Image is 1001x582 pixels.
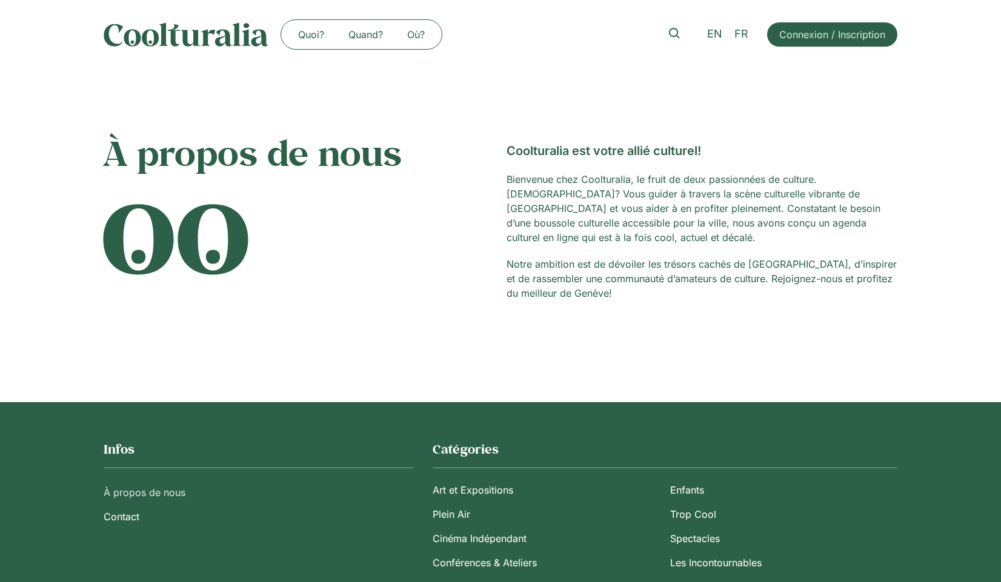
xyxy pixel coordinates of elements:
h2: Catégories [433,441,897,458]
nav: Menu [104,480,413,529]
a: Conférences & Ateliers [433,551,660,575]
a: Plein Air [433,502,660,526]
a: Enfants [670,478,897,502]
a: Contact [104,504,413,529]
a: Trop Cool [670,502,897,526]
nav: Menu [433,478,897,575]
a: Les Incontournables [670,551,897,575]
a: Quoi? [286,25,336,44]
a: Art et Expositions [433,478,660,502]
h1: À propos de nous [104,132,494,173]
p: Coolturalia est votre allié culturel! [507,142,897,160]
p: Bienvenue chez Coolturalia, le fruit de deux passionnées de culture. [DEMOGRAPHIC_DATA]? Vous gui... [507,172,897,245]
a: EN [701,25,728,43]
span: Connexion / Inscription [779,27,885,42]
a: Connexion / Inscription [767,22,897,47]
a: Où? [395,25,437,44]
span: FR [734,28,748,41]
h2: Infos [104,441,413,458]
a: FR [728,25,754,43]
a: À propos de nous [104,480,413,504]
a: Cinéma Indépendant [433,526,660,551]
span: EN [707,28,722,41]
nav: Menu [286,25,437,44]
a: Quand? [336,25,395,44]
a: Spectacles [670,526,897,551]
p: Notre ambition est de dévoiler les trésors cachés de [GEOGRAPHIC_DATA], d’inspirer et de rassembl... [507,257,897,300]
